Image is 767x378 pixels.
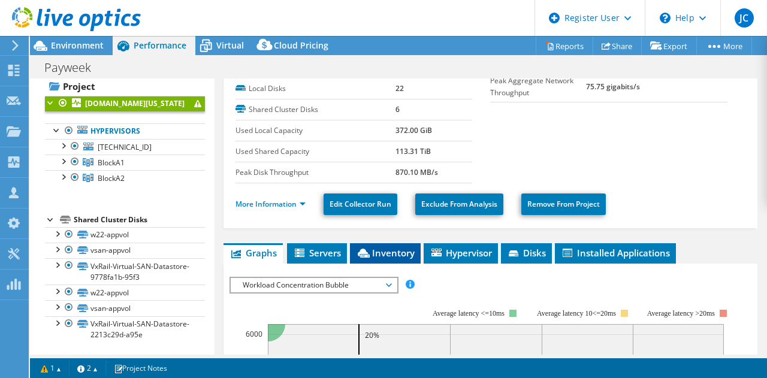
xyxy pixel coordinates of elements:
a: Share [593,37,642,55]
a: Exclude From Analysis [415,193,503,215]
a: 2 [69,361,106,376]
b: 372.00 GiB [395,125,432,135]
span: Installed Applications [561,247,670,259]
a: More [696,37,752,55]
span: Cloud Pricing [274,40,328,51]
a: Edit Collector Run [324,193,397,215]
a: Reports [536,37,593,55]
a: vsan-appvol [45,243,205,258]
label: Shared Cluster Disks [235,104,395,116]
span: Disks [507,247,546,259]
span: Servers [293,247,341,259]
text: Average latency >20ms [647,309,714,317]
span: BlockA2 [98,173,125,183]
text: 6000 [246,329,262,339]
label: Peak Aggregate Network Throughput [490,75,586,99]
a: Remove From Project [521,193,606,215]
a: w22-appvol [45,285,205,300]
b: 870.10 MB/s [395,167,438,177]
a: Export [641,37,697,55]
tspan: Average latency 10<=20ms [537,309,616,317]
span: JC [735,8,754,28]
label: Peak Disk Throughput [235,167,395,179]
span: Inventory [356,247,415,259]
span: [TECHNICAL_ID] [98,142,152,152]
span: Hypervisor [430,247,492,259]
label: Local Disks [235,83,395,95]
a: Project [45,77,205,96]
h1: Payweek [39,61,110,74]
a: VxRail-Virtual-SAN-Datastore-2213c29d-a95e [45,316,205,343]
a: [DOMAIN_NAME][US_STATE] [45,96,205,111]
a: BlockA2 [45,170,205,186]
span: BlockA1 [98,158,125,168]
b: 6 [395,104,400,114]
a: VxRail-Virtual-SAN-Datastore-9778fa1b-95f3 [45,258,205,285]
b: 75.75 gigabits/s [586,81,640,92]
b: 113.31 TiB [395,146,431,156]
a: BlockA1 [45,155,205,170]
tspan: Average latency <=10ms [433,309,505,317]
div: Shared Cluster Disks [74,213,205,227]
a: vsan-appvol [45,300,205,316]
span: Workload Concentration Bubble [237,278,391,292]
label: Used Local Capacity [235,125,395,137]
b: 22 [395,83,404,93]
span: Performance [134,40,186,51]
span: Environment [51,40,104,51]
a: w22-appvol [45,227,205,243]
a: Project Notes [105,361,176,376]
a: Hypervisors [45,123,205,139]
text: 20% [365,330,379,340]
svg: \n [660,13,671,23]
a: [TECHNICAL_ID] [45,139,205,155]
label: Used Shared Capacity [235,146,395,158]
b: [DOMAIN_NAME][US_STATE] [85,98,185,108]
span: Virtual [216,40,244,51]
a: More Information [235,199,306,209]
a: 1 [32,361,70,376]
span: Graphs [230,247,277,259]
